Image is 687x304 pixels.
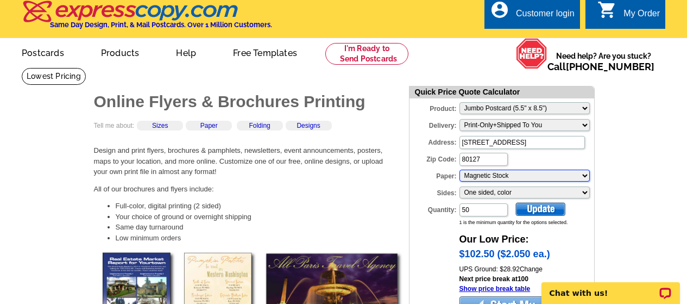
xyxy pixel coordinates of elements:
label: Quantity: [409,202,458,215]
div: My Order [623,9,660,24]
div: Our Low Price: [459,227,594,247]
p: Design and print flyers, brochures & pamphlets, newsletters, event announcements, posters, maps t... [94,145,398,177]
div: Customer login [516,9,575,24]
li: Your choice of ground or overnight shipping [116,212,398,222]
a: account_circle Customer login [490,7,575,21]
a: Folding [249,122,270,129]
a: [PHONE_NUMBER] [566,61,654,72]
h4: Same Day Design, Print, & Mail Postcards. Over 1 Million Customers. [50,21,272,29]
a: 100 [518,275,528,283]
div: $102.50 ($2.050 ea.) [459,247,594,264]
div: Tell me about: [94,121,398,139]
a: Free Templates [216,39,314,65]
label: Product: [409,101,458,114]
h1: Online Flyers & Brochures Printing [94,94,398,110]
a: Designs [297,122,320,129]
a: shopping_cart My Order [597,7,660,21]
span: Call [547,61,654,72]
div: UPS Ground: $28.92 [459,264,594,274]
label: Paper: [409,169,458,181]
li: Low minimum orders [116,233,398,244]
a: Help [159,39,213,65]
a: Same Day Design, Print, & Mail Postcards. Over 1 Million Customers. [22,8,272,29]
div: 1 is the minimum quantity for the options selected. [459,219,594,227]
a: Postcards [4,39,81,65]
label: Zip Code: [409,152,458,164]
label: Sides: [409,185,458,198]
li: Full-color, digital printing (2 sided) [116,201,398,212]
a: Change [520,265,543,273]
a: Products [84,39,157,65]
a: Paper [200,122,218,129]
div: Next price break at [459,274,594,294]
div: Quick Price Quote Calculator [409,86,594,98]
label: Delivery: [409,118,458,131]
span: Need help? Are you stuck? [547,51,660,72]
a: Show price break table [459,285,531,293]
iframe: LiveChat chat widget [534,270,687,304]
label: Address: [409,135,458,147]
li: Same day turnaround [116,222,398,233]
p: All of our brochures and flyers include: [94,184,398,195]
img: help [516,38,547,69]
a: Sizes [152,122,168,129]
